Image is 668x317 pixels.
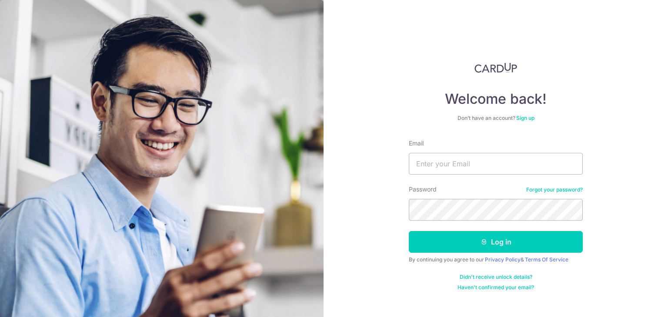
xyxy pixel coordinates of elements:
[474,63,517,73] img: CardUp Logo
[409,115,583,122] div: Don’t have an account?
[525,256,568,263] a: Terms Of Service
[409,185,437,194] label: Password
[409,90,583,108] h4: Welcome back!
[409,153,583,175] input: Enter your Email
[458,284,534,291] a: Haven't confirmed your email?
[526,186,583,193] a: Forgot your password?
[409,139,424,148] label: Email
[485,256,521,263] a: Privacy Policy
[516,115,534,121] a: Sign up
[409,231,583,253] button: Log in
[409,256,583,263] div: By continuing you agree to our &
[460,274,532,281] a: Didn't receive unlock details?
